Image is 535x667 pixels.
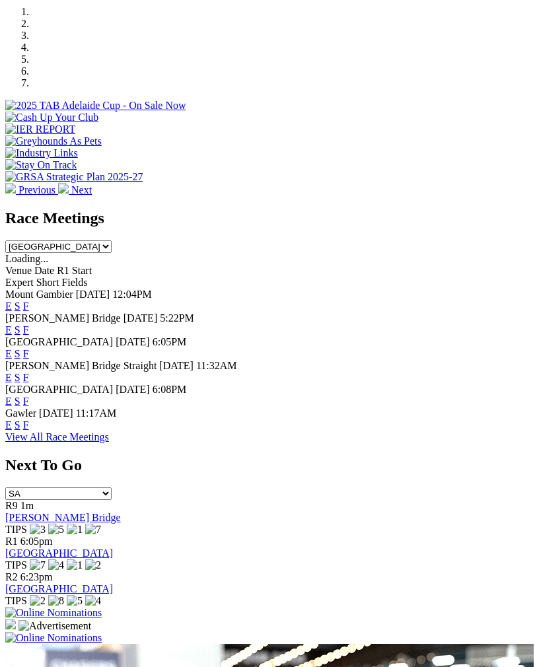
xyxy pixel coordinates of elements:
a: F [23,348,29,359]
img: 5 [67,595,83,607]
a: [PERSON_NAME] Bridge [5,512,121,523]
span: [PERSON_NAME] Bridge [5,312,121,324]
a: S [15,324,20,335]
span: [PERSON_NAME] Bridge Straight [5,360,157,371]
img: 7 [85,524,101,536]
img: 7 [30,559,46,571]
img: 3 [30,524,46,536]
img: 8 [48,595,64,607]
img: Industry Links [5,147,78,159]
img: Greyhounds As Pets [5,135,102,147]
img: 15187_Greyhounds_GreysPlayCentral_Resize_SA_WebsiteBanner_300x115_2025.jpg [5,619,16,629]
span: Previous [18,184,55,195]
span: Loading... [5,253,48,264]
img: Stay On Track [5,159,77,171]
span: Next [71,184,92,195]
span: 11:17AM [76,407,117,419]
span: Mount Gambier [5,289,73,300]
img: 1 [67,524,83,536]
img: 5 [48,524,64,536]
img: 2025 TAB Adelaide Cup - On Sale Now [5,100,186,112]
img: Cash Up Your Club [5,112,98,123]
span: R9 [5,500,18,511]
a: F [23,324,29,335]
a: S [15,300,20,312]
span: TIPS [5,595,27,606]
a: S [15,419,20,431]
span: TIPS [5,559,27,571]
a: F [23,419,29,431]
a: F [23,396,29,407]
img: IER REPORT [5,123,75,135]
h2: Race Meetings [5,209,530,227]
span: R2 [5,571,18,582]
img: chevron-left-pager-white.svg [5,183,16,193]
a: Next [58,184,92,195]
img: 4 [48,559,64,571]
a: F [23,300,29,312]
span: 12:04PM [112,289,152,300]
span: R1 Start [57,265,92,276]
img: Online Nominations [5,607,102,619]
a: View All Race Meetings [5,431,109,442]
img: 2 [30,595,46,607]
span: Fields [61,277,87,288]
span: Short [36,277,59,288]
a: E [5,396,12,407]
a: S [15,396,20,407]
span: Date [34,265,54,276]
img: 1 [67,559,83,571]
a: E [5,348,12,359]
a: E [5,300,12,312]
span: Venue [5,265,32,276]
span: [DATE] [159,360,194,371]
img: GRSA Strategic Plan 2025-27 [5,171,143,183]
span: [DATE] [76,289,110,300]
a: S [15,348,20,359]
span: 6:05PM [153,336,187,347]
span: 1m [20,500,34,511]
span: [GEOGRAPHIC_DATA] [5,384,113,395]
img: Advertisement [18,620,91,632]
a: E [5,324,12,335]
img: Online Nominations [5,632,102,644]
span: [DATE] [116,384,150,395]
a: [GEOGRAPHIC_DATA] [5,547,113,559]
span: 6:08PM [153,384,187,395]
a: E [5,419,12,431]
span: 6:23pm [20,571,53,582]
a: S [15,372,20,383]
a: Previous [5,184,58,195]
span: 11:32AM [196,360,237,371]
a: [GEOGRAPHIC_DATA] [5,583,113,594]
a: F [23,372,29,383]
span: 6:05pm [20,536,53,547]
img: 2 [85,559,101,571]
img: 4 [85,595,101,607]
span: 5:22PM [160,312,194,324]
img: chevron-right-pager-white.svg [58,183,69,193]
a: E [5,372,12,383]
h2: Next To Go [5,456,530,474]
span: [DATE] [124,312,158,324]
span: R1 [5,536,18,547]
span: TIPS [5,524,27,535]
span: [GEOGRAPHIC_DATA] [5,336,113,347]
span: Gawler [5,407,36,419]
span: [DATE] [39,407,73,419]
span: [DATE] [116,336,150,347]
span: Expert [5,277,34,288]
